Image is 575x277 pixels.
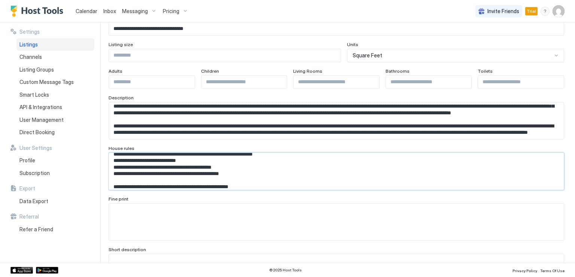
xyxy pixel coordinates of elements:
div: menu [541,7,550,16]
a: Inbox [103,7,116,15]
span: User Management [19,117,64,123]
a: Terms Of Use [540,266,565,274]
a: Host Tools Logo [10,6,67,17]
a: API & Integrations [16,101,94,114]
span: Privacy Policy [512,268,537,273]
textarea: Input Field [109,204,564,240]
span: Pricing [163,8,179,15]
span: User Settings [19,145,52,151]
span: Adults [109,68,122,74]
span: Messaging [122,8,148,15]
a: App Store [10,267,33,274]
span: Calendar [76,8,97,14]
span: Channels [19,54,42,60]
a: Channels [16,51,94,63]
span: Inbox [103,8,116,14]
span: Subscription [19,170,50,177]
span: Description [109,95,134,100]
input: Input Field [109,76,195,88]
span: Export [19,185,35,192]
span: Direct Booking [19,129,55,136]
a: Google Play Store [36,267,58,274]
iframe: Intercom live chat [7,252,25,270]
a: Privacy Policy [512,266,537,274]
a: Smart Locks [16,88,94,101]
span: Listing Groups [19,66,54,73]
a: Listing Groups [16,63,94,76]
a: Data Export [16,195,94,208]
a: User Management [16,114,94,126]
a: Calendar [76,7,97,15]
span: Smart Locks [19,91,49,98]
a: Refer a Friend [16,223,94,236]
span: Refer a Friend [19,226,53,233]
span: API & Integrations [19,104,62,111]
span: Profile [19,157,35,164]
span: Toilets [478,68,493,74]
input: Input Field [201,76,287,88]
a: Direct Booking [16,126,94,139]
span: Units [347,42,358,47]
textarea: Input Field [109,102,558,139]
a: Custom Message Tags [16,76,94,88]
div: User profile [553,5,565,17]
span: Fine print [109,196,128,202]
span: Trial [527,8,536,15]
span: Settings [19,28,40,35]
input: Input Field [109,49,341,62]
span: Children [201,68,219,74]
input: Input Field [109,22,564,35]
span: Invite Friends [487,8,519,15]
input: Input Field [293,76,379,88]
textarea: Input Field [109,153,558,190]
a: Profile [16,154,94,167]
a: Listings [16,38,94,51]
span: Custom Message Tags [19,79,74,85]
span: House rules [109,145,134,151]
span: Data Export [19,198,48,205]
span: Terms Of Use [540,268,565,273]
span: Bathrooms [386,68,410,74]
span: Square Feet [353,52,382,59]
input: Input Field [478,76,564,88]
a: Subscription [16,167,94,180]
span: Listings [19,41,38,48]
span: Listing size [109,42,133,47]
span: Referral [19,213,39,220]
input: Input Field [386,76,472,88]
span: © 2025 Host Tools [269,268,302,273]
span: Short description [109,247,146,252]
span: Living Rooms [293,68,322,74]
